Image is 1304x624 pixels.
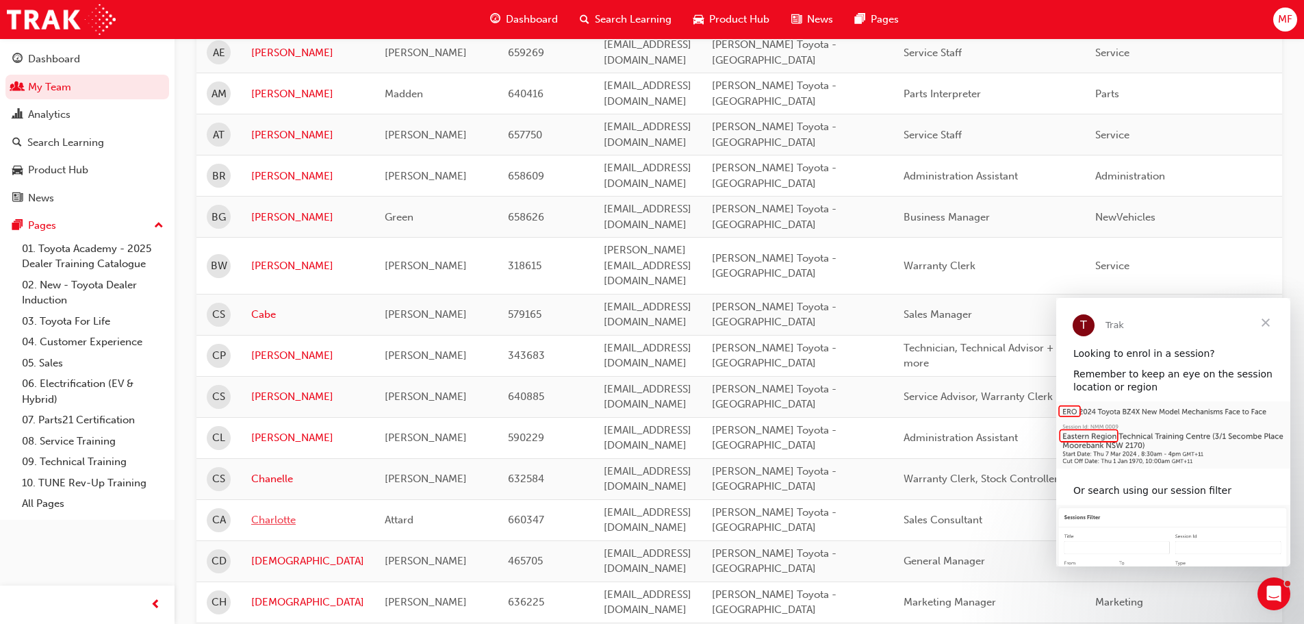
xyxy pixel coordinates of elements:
span: [PERSON_NAME] [385,473,467,485]
button: DashboardMy TeamAnalyticsSearch LearningProduct HubNews [5,44,169,213]
a: 09. Technical Training [16,451,169,473]
span: MF [1278,12,1292,27]
button: Pages [5,213,169,238]
a: 05. Sales [16,353,169,374]
span: AT [213,127,225,143]
span: [EMAIL_ADDRESS][DOMAIN_NAME] [604,203,691,231]
div: Product Hub [28,162,88,178]
span: [PERSON_NAME] Toyota - [GEOGRAPHIC_DATA] [712,506,836,534]
span: Sales Manager [904,308,972,321]
a: Chanelle [251,471,364,487]
span: [PERSON_NAME] [385,260,467,272]
a: [DEMOGRAPHIC_DATA] [251,595,364,610]
span: people-icon [12,82,23,94]
span: search-icon [12,137,22,149]
span: 465705 [508,555,543,567]
span: [EMAIL_ADDRESS][DOMAIN_NAME] [604,342,691,370]
span: News [807,12,833,27]
a: 03. Toyota For Life [16,311,169,332]
span: [EMAIL_ADDRESS][DOMAIN_NAME] [604,383,691,411]
span: Parts Interpreter [904,88,981,100]
a: guage-iconDashboard [479,5,569,34]
a: news-iconNews [780,5,844,34]
span: Sales Consultant [904,514,982,526]
span: prev-icon [151,597,161,614]
span: [PERSON_NAME] Toyota - [GEOGRAPHIC_DATA] [712,121,836,149]
span: Service [1095,47,1129,59]
span: 579165 [508,308,541,321]
span: car-icon [12,164,23,177]
span: Attard [385,514,413,526]
span: 659269 [508,47,544,59]
div: News [28,190,54,206]
span: BG [212,210,226,225]
a: All Pages [16,493,169,514]
span: Marketing [1095,596,1143,608]
span: [PERSON_NAME] [385,129,467,141]
span: search-icon [580,11,589,28]
a: [PERSON_NAME] [251,348,364,364]
a: 08. Service Training [16,431,169,452]
span: up-icon [154,217,164,235]
span: Product Hub [709,12,769,27]
iframe: Intercom live chat [1257,577,1290,610]
a: 02. New - Toyota Dealer Induction [16,275,169,311]
span: car-icon [693,11,704,28]
span: CL [212,430,225,446]
span: Parts [1095,88,1119,100]
span: General Manager [904,555,985,567]
span: Technician, Technical Advisor + 1 more [904,342,1061,370]
iframe: Intercom live chat message [1056,298,1290,566]
span: [PERSON_NAME] Toyota - [GEOGRAPHIC_DATA] [712,162,836,190]
span: Service Staff [904,47,962,59]
a: 01. Toyota Academy - 2025 Dealer Training Catalogue [16,238,169,275]
span: Dashboard [506,12,558,27]
span: Administration Assistant [904,432,1018,444]
span: [PERSON_NAME] Toyota - [GEOGRAPHIC_DATA] [712,252,836,280]
a: [DEMOGRAPHIC_DATA] [251,553,364,569]
span: [EMAIL_ADDRESS][DOMAIN_NAME] [604,162,691,190]
span: 640416 [508,88,544,100]
span: BR [212,169,226,184]
a: 04. Customer Experience [16,332,169,353]
span: [PERSON_NAME] Toyota - [GEOGRAPHIC_DATA] [712,424,836,452]
span: guage-icon [12,53,23,66]
span: Madden [385,88,423,100]
span: [PERSON_NAME] [385,555,467,567]
span: 658626 [508,211,544,223]
a: [PERSON_NAME] [251,389,364,405]
span: [PERSON_NAME] [385,596,467,608]
span: [PERSON_NAME] Toyota - [GEOGRAPHIC_DATA] [712,547,836,575]
span: Search Learning [595,12,672,27]
a: Search Learning [5,130,169,155]
span: [PERSON_NAME] Toyota - [GEOGRAPHIC_DATA] [712,203,836,231]
span: [PERSON_NAME] Toyota - [GEOGRAPHIC_DATA] [712,301,836,329]
span: [PERSON_NAME] [385,432,467,444]
span: Green [385,211,413,223]
span: [EMAIL_ADDRESS][DOMAIN_NAME] [604,38,691,66]
span: CD [212,553,227,569]
span: CP [212,348,226,364]
button: MF [1273,8,1297,32]
a: [PERSON_NAME] [251,45,364,61]
span: NewVehicles [1095,211,1155,223]
span: 660347 [508,514,544,526]
span: [PERSON_NAME] Toyota - [GEOGRAPHIC_DATA] [712,79,836,108]
span: [PERSON_NAME] [385,390,467,403]
a: Analytics [5,102,169,127]
span: 590229 [508,432,544,444]
img: Trak [7,4,116,35]
a: News [5,186,169,211]
span: 343683 [508,349,545,362]
span: [EMAIL_ADDRESS][DOMAIN_NAME] [604,301,691,329]
span: 640885 [508,390,544,403]
div: Pages [28,218,56,234]
a: 07. Parts21 Certification [16,410,169,431]
span: [PERSON_NAME][EMAIL_ADDRESS][DOMAIN_NAME] [604,244,691,287]
span: AE [213,45,225,61]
